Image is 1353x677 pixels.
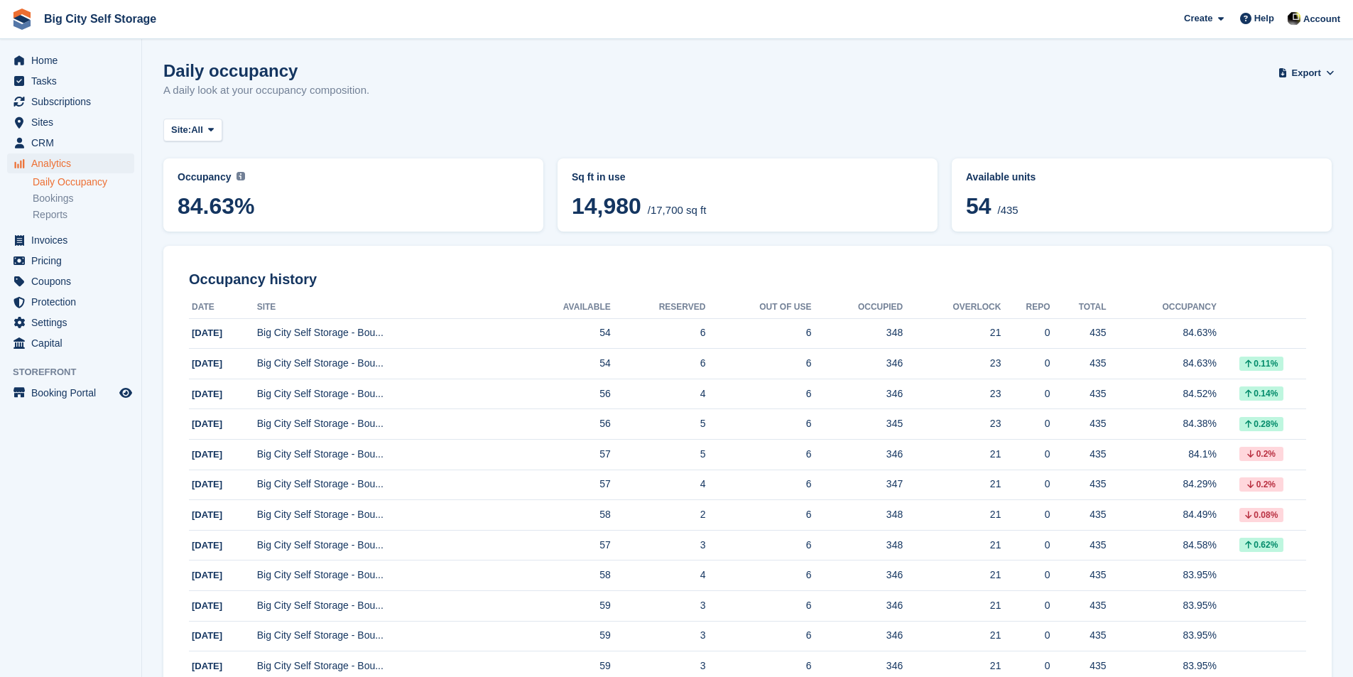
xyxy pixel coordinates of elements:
td: 435 [1050,379,1107,409]
a: Daily Occupancy [33,175,134,189]
a: menu [7,271,134,291]
div: 0.62% [1239,538,1283,552]
span: [DATE] [192,600,222,611]
p: A daily look at your occupancy composition. [163,82,369,99]
span: [DATE] [192,418,222,429]
td: 84.1% [1107,440,1217,470]
a: menu [7,92,134,112]
span: [DATE] [192,358,222,369]
div: 0 [1001,628,1050,643]
td: 83.95% [1107,591,1217,622]
a: menu [7,292,134,312]
th: Total [1050,296,1107,319]
th: Occupancy [1107,296,1217,319]
div: 0 [1001,538,1050,553]
span: [DATE] [192,389,222,399]
a: Bookings [33,192,134,205]
th: Site [257,296,514,319]
div: 21 [903,628,1001,643]
a: menu [7,333,134,353]
td: 57 [514,470,611,500]
img: stora-icon-8386f47178a22dfd0bd8f6a31ec36ba5ce8667c1dd55bd0f319d3a0aa187defe.svg [11,9,33,30]
td: 3 [611,621,706,651]
td: 3 [611,530,706,560]
div: 23 [903,416,1001,431]
td: Big City Self Storage - Bou... [257,560,514,591]
span: [DATE] [192,449,222,460]
abbr: Current percentage of sq ft occupied [178,170,529,185]
div: 0.2% [1239,447,1283,461]
td: Big City Self Storage - Bou... [257,349,514,379]
td: 58 [514,560,611,591]
span: Create [1184,11,1212,26]
td: 6 [705,318,811,349]
span: [DATE] [192,540,222,551]
div: 346 [812,659,903,673]
td: 435 [1050,440,1107,470]
div: 21 [903,659,1001,673]
a: menu [7,230,134,250]
div: 0 [1001,568,1050,583]
div: 21 [903,477,1001,492]
div: 0.28% [1239,417,1283,431]
div: 346 [812,568,903,583]
abbr: Current percentage of units occupied or overlocked [966,170,1317,185]
th: Reserved [611,296,706,319]
td: Big City Self Storage - Bou... [257,470,514,500]
td: Big City Self Storage - Bou... [257,379,514,409]
span: /17,700 sq ft [648,204,707,216]
div: 21 [903,568,1001,583]
td: 56 [514,409,611,440]
img: icon-info-grey-7440780725fd019a000dd9b08b2336e03edf1995a4989e88bcd33f0948082b44.svg [237,172,245,180]
td: 6 [705,409,811,440]
a: menu [7,71,134,91]
td: 84.29% [1107,470,1217,500]
td: Big City Self Storage - Bou... [257,500,514,531]
div: 0 [1001,477,1050,492]
span: [DATE] [192,479,222,489]
td: 83.95% [1107,560,1217,591]
span: [DATE] [192,327,222,338]
div: 346 [812,356,903,371]
td: 2 [611,500,706,531]
div: 346 [812,628,903,643]
td: 84.52% [1107,379,1217,409]
td: 6 [611,318,706,349]
div: 0 [1001,659,1050,673]
td: 57 [514,530,611,560]
td: Big City Self Storage - Bou... [257,440,514,470]
div: 0 [1001,598,1050,613]
div: 0 [1001,507,1050,522]
div: 21 [903,325,1001,340]
td: 83.95% [1107,621,1217,651]
div: 348 [812,325,903,340]
td: 84.38% [1107,409,1217,440]
div: 21 [903,538,1001,553]
td: Big City Self Storage - Bou... [257,591,514,622]
td: 3 [611,591,706,622]
td: 4 [611,560,706,591]
span: CRM [31,133,116,153]
td: 54 [514,349,611,379]
td: 5 [611,409,706,440]
td: 435 [1050,591,1107,622]
span: Occupancy [178,171,231,183]
td: 59 [514,591,611,622]
td: 435 [1050,621,1107,651]
td: 435 [1050,349,1107,379]
td: 4 [611,470,706,500]
td: 6 [705,440,811,470]
div: 348 [812,507,903,522]
span: Subscriptions [31,92,116,112]
td: 435 [1050,560,1107,591]
span: Protection [31,292,116,312]
td: 6 [705,500,811,531]
a: menu [7,313,134,332]
td: 5 [611,440,706,470]
td: 435 [1050,409,1107,440]
th: Date [189,296,257,319]
div: 346 [812,598,903,613]
th: Occupied [812,296,903,319]
span: Sites [31,112,116,132]
td: 54 [514,318,611,349]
